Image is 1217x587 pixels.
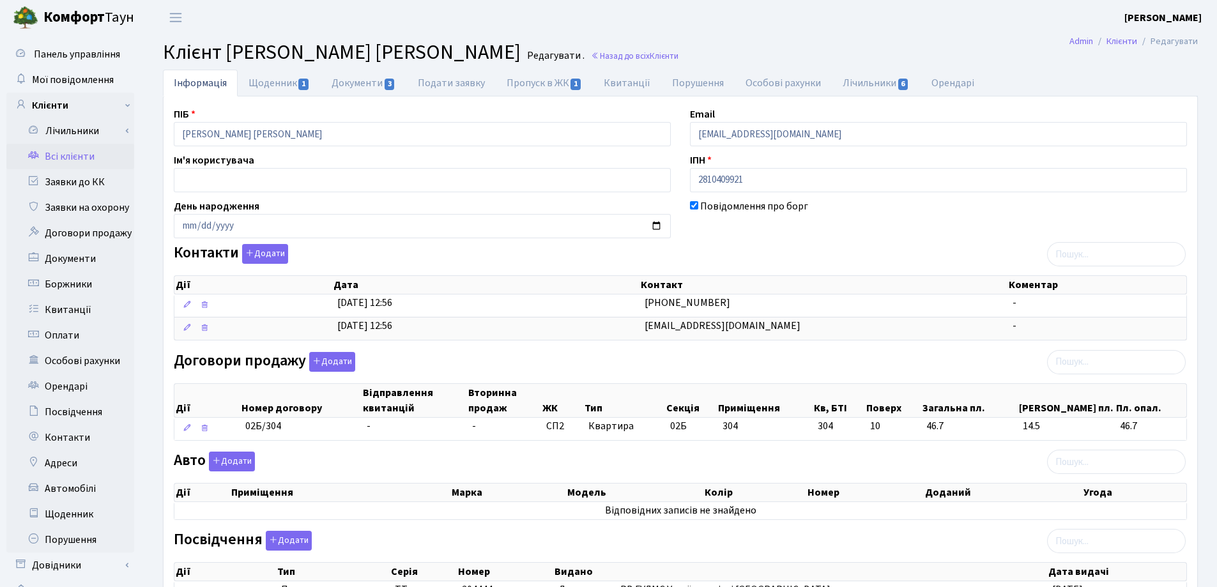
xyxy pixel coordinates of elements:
[588,419,660,434] span: Квартира
[700,199,808,214] label: Повідомлення про борг
[1047,350,1186,374] input: Пошук...
[6,169,134,195] a: Заявки до КК
[723,419,738,433] span: 304
[457,563,553,581] th: Номер
[690,107,715,122] label: Email
[6,246,134,271] a: Документи
[362,384,468,417] th: Відправлення квитанцій
[6,425,134,450] a: Контакти
[309,352,355,372] button: Договори продажу
[174,352,355,372] label: Договори продажу
[6,323,134,348] a: Оплати
[924,484,1083,501] th: Доданий
[238,70,321,96] a: Щоденник
[1018,384,1115,417] th: [PERSON_NAME] пл.
[321,70,406,96] a: Документи
[6,501,134,527] a: Щоденник
[467,384,541,417] th: Вторинна продаж
[174,531,312,551] label: Посвідчення
[174,244,288,264] label: Контакти
[591,50,678,62] a: Назад до всіхКлієнти
[1120,419,1181,434] span: 46.7
[337,296,392,310] span: [DATE] 12:56
[332,276,639,294] th: Дата
[6,399,134,425] a: Посвідчення
[6,374,134,399] a: Орендарі
[160,7,192,28] button: Переключити навігацію
[6,42,134,67] a: Панель управління
[832,70,920,96] a: Лічильники
[174,384,240,417] th: Дії
[6,297,134,323] a: Квитанції
[921,384,1018,417] th: Загальна пл.
[239,242,288,264] a: Додати
[13,5,38,31] img: logo.png
[163,38,521,67] span: Клієнт [PERSON_NAME] [PERSON_NAME]
[735,70,832,96] a: Особові рахунки
[1124,10,1202,26] a: [PERSON_NAME]
[1047,242,1186,266] input: Пошук...
[263,529,312,551] a: Додати
[806,484,924,501] th: Номер
[541,384,584,417] th: ЖК
[242,244,288,264] button: Контакти
[6,195,134,220] a: Заявки на охорону
[583,384,664,417] th: Тип
[367,419,371,433] span: -
[496,70,593,96] a: Пропуск в ЖК
[1047,563,1186,581] th: Дата видачі
[639,276,1007,294] th: Контакт
[870,419,916,434] span: 10
[407,70,496,96] a: Подати заявку
[298,79,309,90] span: 1
[670,419,687,433] span: 02Б
[174,199,259,214] label: День народження
[337,319,392,333] span: [DATE] 12:56
[593,70,661,96] a: Квитанції
[472,419,476,433] span: -
[650,50,678,62] span: Клієнти
[1115,384,1186,417] th: Пл. опал.
[645,296,730,310] span: [PHONE_NUMBER]
[245,419,281,433] span: 02Б/304
[163,70,238,96] a: Інформація
[645,319,800,333] span: [EMAIL_ADDRESS][DOMAIN_NAME]
[6,67,134,93] a: Мої повідомлення
[450,484,566,501] th: Марка
[6,450,134,476] a: Адреси
[865,384,921,417] th: Поверх
[898,79,908,90] span: 6
[1023,419,1110,434] span: 14.5
[306,349,355,372] a: Додати
[6,144,134,169] a: Всі клієнти
[266,531,312,551] button: Посвідчення
[813,384,865,417] th: Кв, БТІ
[174,107,195,122] label: ПІБ
[1069,34,1093,48] a: Admin
[553,563,1048,581] th: Видано
[1007,276,1186,294] th: Коментар
[385,79,395,90] span: 3
[174,502,1186,519] td: Відповідних записів не знайдено
[240,384,362,417] th: Номер договору
[570,79,581,90] span: 1
[1047,529,1186,553] input: Пошук...
[818,419,860,434] span: 304
[6,553,134,578] a: Довідники
[174,153,254,168] label: Ім'я користувача
[1013,296,1016,310] span: -
[390,563,457,581] th: Серія
[566,484,703,501] th: Модель
[6,527,134,553] a: Порушення
[524,50,585,62] small: Редагувати .
[921,70,985,96] a: Орендарі
[43,7,134,29] span: Таун
[1124,11,1202,25] b: [PERSON_NAME]
[1137,34,1198,49] li: Редагувати
[1106,34,1137,48] a: Клієнти
[230,484,451,501] th: Приміщення
[206,450,255,472] a: Додати
[174,452,255,471] label: Авто
[43,7,105,27] b: Комфорт
[1050,28,1217,55] nav: breadcrumb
